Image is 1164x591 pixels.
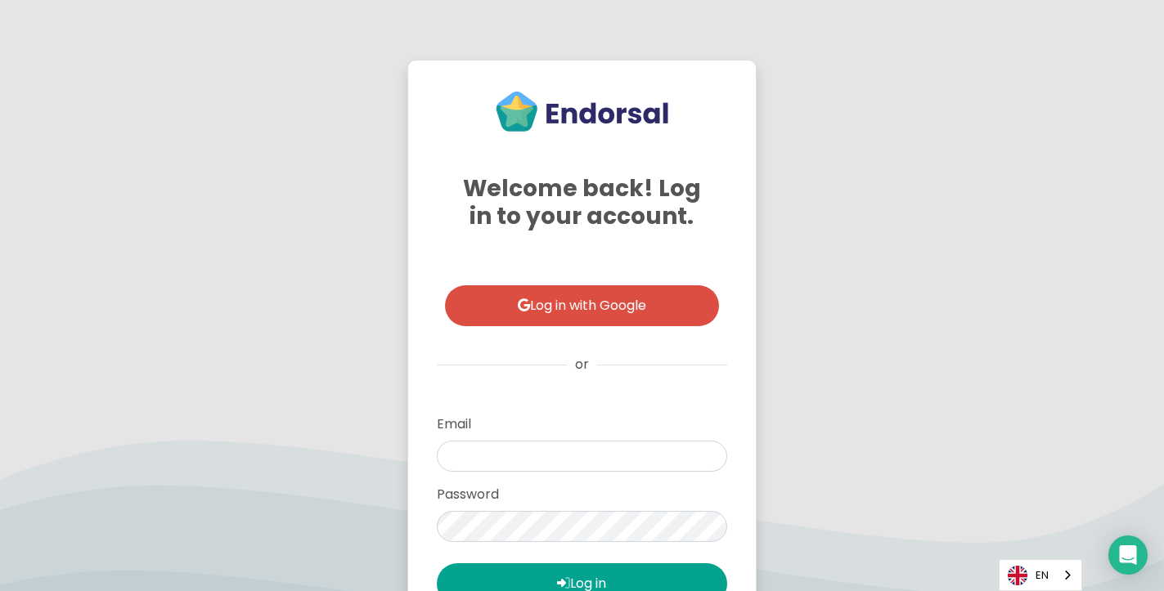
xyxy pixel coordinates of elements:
label: Password [437,485,499,504]
button: Log in with Google [445,285,720,326]
label: Email [437,414,471,434]
h2: Welcome back! Log in to your account. [457,175,708,230]
aside: Language selected: English [999,559,1082,591]
a: EN [1000,560,1081,590]
img: endorsal-logo@2x.png [494,89,670,134]
div: Language [999,559,1082,591]
div: Open Intercom Messenger [1108,535,1148,575]
div: or [575,355,589,374]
